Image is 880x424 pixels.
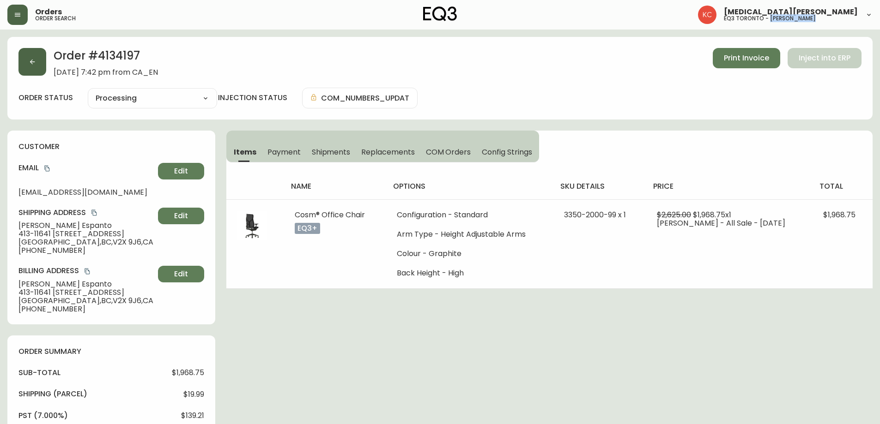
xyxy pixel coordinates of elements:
[423,6,457,21] img: logo
[18,188,154,197] span: [EMAIL_ADDRESS][DOMAIN_NAME]
[426,147,471,157] span: COM Orders
[18,411,68,421] h4: pst (7.000%)
[18,246,154,255] span: [PHONE_NUMBER]
[657,218,785,228] span: [PERSON_NAME] - All Sale - [DATE]
[158,208,204,224] button: Edit
[18,221,154,230] span: [PERSON_NAME] Espanto
[393,181,546,191] h4: options
[397,230,542,239] li: Arm Type - Height Adjustable Arms
[693,209,731,220] span: $1,968.75 x 1
[158,266,204,282] button: Edit
[18,288,154,297] span: 413-11641 [STREET_ADDRESS]
[18,238,154,246] span: [GEOGRAPHIC_DATA] , BC , V2X 9J6 , CA
[18,305,154,313] span: [PHONE_NUMBER]
[312,147,351,157] span: Shipments
[564,209,626,220] span: 3350-2000-99 x 1
[724,53,769,63] span: Print Invoice
[234,147,256,157] span: Items
[397,269,542,277] li: Back Height - High
[698,6,716,24] img: 6487344ffbf0e7f3b216948508909409
[267,147,301,157] span: Payment
[291,181,378,191] h4: name
[560,181,638,191] h4: sku details
[174,211,188,221] span: Edit
[18,368,61,378] h4: sub-total
[18,389,87,399] h4: Shipping ( Parcel )
[361,147,414,157] span: Replacements
[218,93,287,103] h4: injection status
[823,209,856,220] span: $1,968.75
[174,269,188,279] span: Edit
[18,297,154,305] span: [GEOGRAPHIC_DATA] , BC , V2X 9J6 , CA
[18,93,73,103] label: order status
[42,164,52,173] button: copy
[295,209,365,220] span: Cosm® Office Chair
[18,230,154,238] span: 413-11641 [STREET_ADDRESS]
[18,142,204,152] h4: customer
[90,208,99,217] button: copy
[18,163,154,173] h4: Email
[35,8,62,16] span: Orders
[183,390,204,399] span: $19.99
[657,209,691,220] span: $2,625.00
[724,16,816,21] h5: eq3 toronto - [PERSON_NAME]
[172,369,204,377] span: $1,968.75
[295,223,320,234] p: eq3+
[158,163,204,179] button: Edit
[237,211,267,240] img: f6f4a258-a250-4c12-bea3-8fcdd8945c8c.jpg
[18,266,154,276] h4: Billing Address
[819,181,865,191] h4: total
[482,147,532,157] span: Config Strings
[18,208,154,218] h4: Shipping Address
[83,267,92,276] button: copy
[397,250,542,258] li: Colour - Graphite
[174,166,188,176] span: Edit
[713,48,780,68] button: Print Invoice
[18,280,154,288] span: [PERSON_NAME] Espanto
[653,181,805,191] h4: price
[724,8,858,16] span: [MEDICAL_DATA][PERSON_NAME]
[54,48,158,68] h2: Order # 4134197
[35,16,76,21] h5: order search
[397,211,542,219] li: Configuration - Standard
[181,412,204,420] span: $139.21
[54,68,158,77] span: [DATE] 7:42 pm from CA_EN
[18,346,204,357] h4: order summary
